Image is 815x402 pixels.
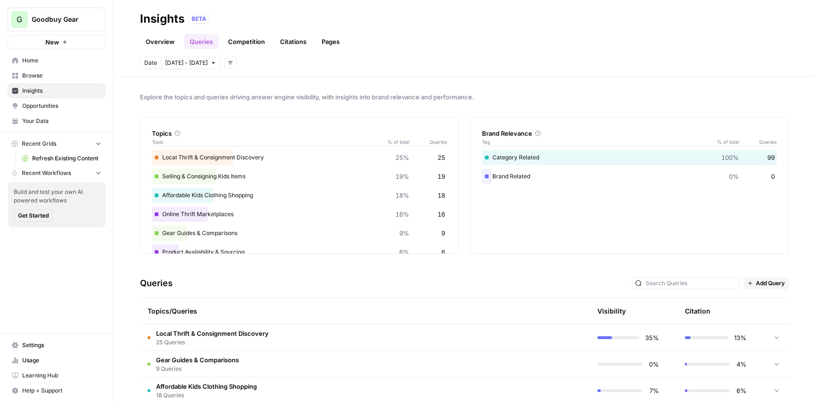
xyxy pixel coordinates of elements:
h3: Queries [140,277,173,290]
span: Gear Guides & Comparisons [156,355,239,365]
div: Citation [685,298,710,324]
div: Online Thrift Marketplaces [152,207,447,222]
div: Selling & Consigning Kids Items [152,169,447,184]
span: 19 [438,172,445,181]
span: Affordable Kids Clothing Shopping [156,382,257,391]
span: 100% [721,153,739,162]
span: Queries [409,138,447,146]
input: Search Queries [646,279,736,288]
span: Home [22,56,101,65]
span: Insights [22,87,101,95]
span: 25% [395,153,409,162]
div: BETA [188,14,210,24]
div: Visibility [597,306,626,316]
a: Overview [140,34,180,49]
span: Recent Workflows [22,169,71,177]
span: Add Query [756,279,785,288]
a: Citations [274,34,312,49]
span: 19% [395,172,409,181]
span: Settings [22,341,101,350]
span: Opportunities [22,102,101,110]
span: Build and test your own AI powered workflows [14,188,100,205]
span: Queries [739,138,777,146]
span: New [45,37,59,47]
span: 7% [648,386,659,395]
span: 18 Queries [156,391,257,400]
span: Date [144,59,157,67]
span: Help + Support [22,386,101,395]
a: Queries [184,34,219,49]
div: Topics [152,129,447,138]
span: 18% [395,191,409,200]
button: Workspace: Goodbuy Gear [8,8,105,31]
span: % of total [710,138,739,146]
div: Gear Guides & Comparisons [152,226,447,241]
div: Product Availability & Sourcing [152,245,447,260]
span: 0% [729,172,739,181]
button: [DATE] - [DATE] [161,57,220,69]
span: Learning Hub [22,371,101,380]
a: Usage [8,353,105,368]
a: Browse [8,68,105,83]
div: Topics/Queries [148,298,492,324]
span: [DATE] - [DATE] [165,59,208,67]
span: 99 [767,153,775,162]
span: Local Thrift & Consignment Discovery [156,329,269,338]
span: 9 Queries [156,365,239,373]
span: 6 [441,247,445,257]
a: Insights [8,83,105,98]
span: Your Data [22,117,101,125]
span: 0 [771,172,775,181]
span: Recent Grids [22,140,56,148]
span: 4% [736,359,746,369]
span: 9% [399,228,409,238]
span: 18 [438,191,445,200]
div: Affordable Kids Clothing Shopping [152,188,447,203]
span: 16% [395,210,409,219]
span: Browse [22,71,101,80]
a: Opportunities [8,98,105,114]
span: 16 [438,210,445,219]
a: Learning Hub [8,368,105,383]
a: Refresh Existing Content [18,151,105,166]
div: Insights [140,11,184,26]
span: Usage [22,356,101,365]
span: Topic [152,138,381,146]
span: 13% [734,333,746,342]
span: Explore the topics and queries driving answer engine visibility, with insights into brand relevan... [140,92,789,102]
span: Goodbuy Gear [32,15,89,24]
span: 6% [736,386,746,395]
span: 6% [399,247,409,257]
div: Category Related [482,150,777,165]
a: Pages [316,34,345,49]
span: 9 [441,228,445,238]
span: 35% [645,333,659,342]
a: Competition [222,34,271,49]
div: Brand Related [482,169,777,184]
a: Home [8,53,105,68]
a: Your Data [8,114,105,129]
span: 0% [648,359,659,369]
button: Add Query [744,277,789,289]
span: Tag [482,138,711,146]
button: New [8,35,105,49]
span: G [17,14,22,25]
button: Recent Workflows [8,166,105,180]
button: Recent Grids [8,137,105,151]
div: Brand Relevance [482,129,777,138]
span: 25 [438,153,445,162]
span: Refresh Existing Content [32,154,101,163]
button: Get Started [14,210,53,222]
span: % of total [381,138,409,146]
span: 25 Queries [156,338,269,347]
span: Get Started [18,211,49,220]
a: Settings [8,338,105,353]
button: Help + Support [8,383,105,398]
div: Local Thrift & Consignment Discovery [152,150,447,165]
